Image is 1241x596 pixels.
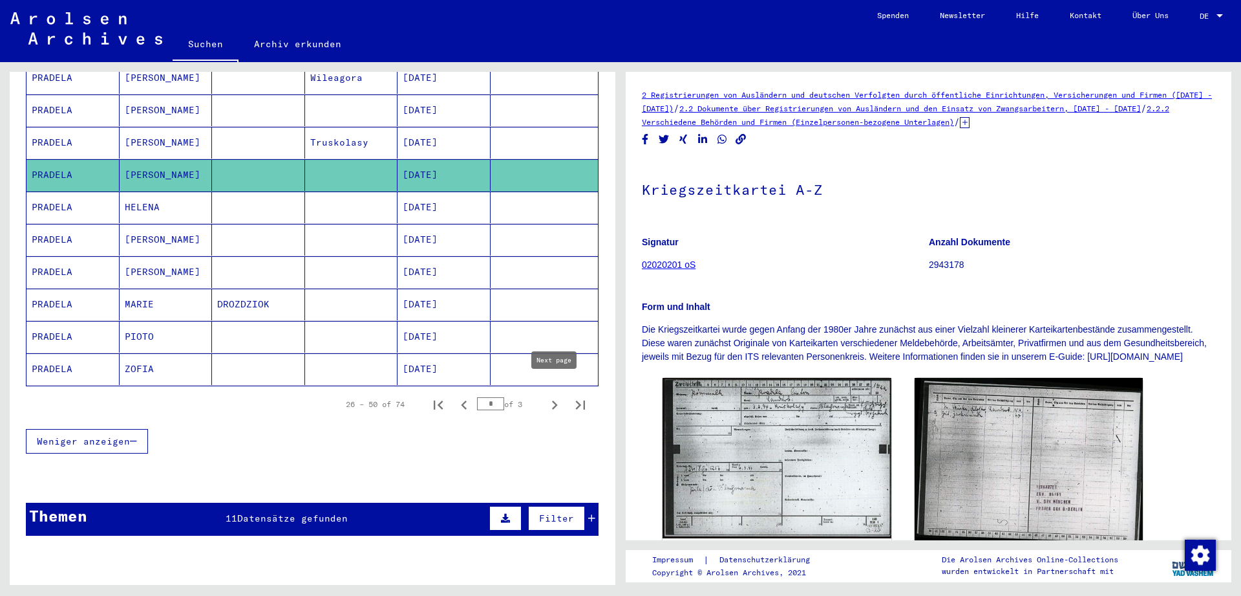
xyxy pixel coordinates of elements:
[27,127,120,159] mat-cell: PRADELA
[120,192,213,223] mat-cell: HELENA
[346,399,405,410] div: 26 – 50 of 74
[305,62,398,94] mat-cell: Wileagora
[120,62,213,94] mat-cell: [PERSON_NAME]
[642,237,679,247] b: Signatur
[639,131,652,148] button: Share on Facebook
[239,28,357,60] a: Archiv erkunden
[451,392,477,417] button: Previous page
[642,90,1212,113] a: 2 Registrierungen von Ausländern und deutschen Verfolgten durch öffentliche Einrichtungen, Versic...
[398,353,491,385] mat-cell: [DATE]
[120,353,213,385] mat-cell: ZOFIA
[26,429,148,454] button: Weniger anzeigen
[37,436,130,447] span: Weniger anzeigen
[120,94,213,126] mat-cell: [PERSON_NAME]
[120,321,213,353] mat-cell: PIOTO
[27,62,120,94] mat-cell: PRADELA
[657,131,671,148] button: Share on Twitter
[27,192,120,223] mat-cell: PRADELA
[652,553,703,567] a: Impressum
[120,224,213,256] mat-cell: [PERSON_NAME]
[398,94,491,126] mat-cell: [DATE]
[27,224,120,256] mat-cell: PRADELA
[642,160,1215,217] h1: Kriegszeitkartei A-Z
[120,289,213,320] mat-cell: MARIE
[696,131,710,148] button: Share on LinkedIn
[27,94,120,126] mat-cell: PRADELA
[1141,102,1147,114] span: /
[677,131,690,148] button: Share on Xing
[398,127,491,159] mat-cell: [DATE]
[120,127,213,159] mat-cell: [PERSON_NAME]
[120,159,213,191] mat-cell: [PERSON_NAME]
[477,398,542,410] div: of 3
[27,353,120,385] mat-cell: PRADELA
[1185,540,1216,571] img: Zustimmung ändern
[642,259,695,270] a: 02020201 oS
[27,159,120,191] mat-cell: PRADELA
[173,28,239,62] a: Suchen
[942,554,1118,566] p: Die Arolsen Archives Online-Collections
[652,553,825,567] div: |
[528,506,585,531] button: Filter
[539,513,574,524] span: Filter
[663,378,891,538] img: 001.jpg
[929,258,1215,272] p: 2943178
[734,131,748,148] button: Copy link
[398,62,491,94] mat-cell: [DATE]
[679,104,1141,113] a: 2.2 Dokumente über Registrierungen von Ausländern und den Einsatz von Zwangsarbeitern, [DATE] - [...
[398,289,491,320] mat-cell: [DATE]
[398,256,491,288] mat-cell: [DATE]
[398,192,491,223] mat-cell: [DATE]
[398,321,491,353] mat-cell: [DATE]
[709,553,825,567] a: Datenschutzerklärung
[27,321,120,353] mat-cell: PRADELA
[29,504,87,527] div: Themen
[652,567,825,579] p: Copyright © Arolsen Archives, 2021
[398,159,491,191] mat-cell: [DATE]
[642,302,710,312] b: Form und Inhalt
[120,256,213,288] mat-cell: [PERSON_NAME]
[716,131,729,148] button: Share on WhatsApp
[542,392,567,417] button: Next page
[674,102,679,114] span: /
[929,237,1010,247] b: Anzahl Dokumente
[425,392,451,417] button: First page
[954,116,960,127] span: /
[1200,12,1214,21] span: DE
[942,566,1118,577] p: wurden entwickelt in Partnerschaft mit
[567,392,593,417] button: Last page
[237,513,348,524] span: Datensätze gefunden
[1169,549,1218,582] img: yv_logo.png
[642,323,1215,364] p: Die Kriegszeitkartei wurde gegen Anfang der 1980er Jahre zunächst aus einer Vielzahl kleinerer Ka...
[305,127,398,159] mat-cell: Truskolasy
[27,289,120,320] mat-cell: PRADELA
[212,289,305,320] mat-cell: DROZDZIOK
[398,224,491,256] mat-cell: [DATE]
[27,256,120,288] mat-cell: PRADELA
[226,513,237,524] span: 11
[915,378,1143,542] img: 002.jpg
[10,12,162,45] img: Arolsen_neg.svg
